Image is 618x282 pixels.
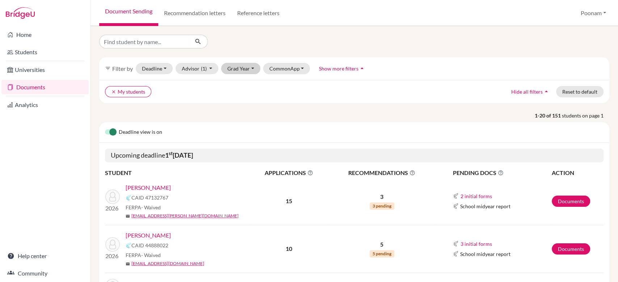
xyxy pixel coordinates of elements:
button: Advisor(1) [176,63,219,74]
span: PENDING DOCS [453,168,551,177]
a: [EMAIL_ADDRESS][DOMAIN_NAME] [131,260,204,267]
span: Filter by [112,65,133,72]
a: Community [1,266,89,281]
img: Bridge-U [6,7,35,19]
span: Show more filters [319,65,358,72]
p: 2026 [105,252,120,260]
img: Common App logo [453,251,459,257]
a: [EMAIL_ADDRESS][PERSON_NAME][DOMAIN_NAME] [131,213,239,219]
a: Documents [552,243,590,255]
img: Common App logo [126,243,131,248]
span: School midyear report [460,202,510,210]
span: Deadline view is on [119,128,162,137]
span: mail [126,214,130,218]
i: arrow_drop_up [358,65,366,72]
button: Poonam [577,6,609,20]
a: [PERSON_NAME] [126,231,171,240]
b: 10 [286,245,292,252]
span: 3 pending [370,202,394,210]
span: APPLICATIONS [250,168,328,177]
img: Das Sharma, Suhani [105,237,120,252]
i: filter_list [105,65,111,71]
span: Hide all filters [511,89,543,95]
i: arrow_drop_up [543,88,550,95]
span: FERPA [126,204,161,211]
button: Hide all filtersarrow_drop_up [505,86,556,97]
input: Find student by name... [99,35,189,48]
span: students on page 1 [562,112,609,119]
button: Reset to default [556,86,604,97]
span: FERPA [126,251,161,259]
strong: 1-20 of 151 [535,112,562,119]
sup: st [169,150,173,156]
img: Chowdhury, Anusha [105,189,120,204]
button: clearMy students [105,86,151,97]
span: 5 pending [370,250,394,257]
p: 2026 [105,204,120,213]
img: Common App logo [453,241,459,247]
button: CommonApp [263,63,310,74]
img: Common App logo [453,193,459,199]
a: Home [1,27,89,42]
img: Common App logo [453,203,459,209]
a: Help center [1,249,89,263]
b: 15 [286,197,292,204]
a: Analytics [1,98,89,112]
a: [PERSON_NAME] [126,183,171,192]
th: STUDENT [105,168,250,178]
span: School midyear report [460,250,510,258]
a: Universities [1,63,89,77]
img: Common App logo [126,195,131,201]
span: - Waived [141,204,161,210]
p: 5 [328,240,435,249]
a: Documents [1,80,89,94]
span: (1) [201,65,207,72]
a: Students [1,45,89,59]
button: Grad Year [221,63,260,74]
p: 3 [328,192,435,201]
span: mail [126,262,130,266]
button: Show more filtersarrow_drop_up [313,63,372,74]
b: 1 [DATE] [165,151,193,159]
button: 3 initial forms [460,240,492,248]
h5: Upcoming deadline [105,149,604,162]
span: - Waived [141,252,161,258]
span: CAID 44888022 [131,242,168,249]
span: CAID 47132767 [131,194,168,201]
span: RECOMMENDATIONS [328,168,435,177]
i: clear [111,89,116,94]
button: 2 initial forms [460,192,492,200]
button: Deadline [136,63,173,74]
a: Documents [552,196,590,207]
th: ACTION [551,168,604,178]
